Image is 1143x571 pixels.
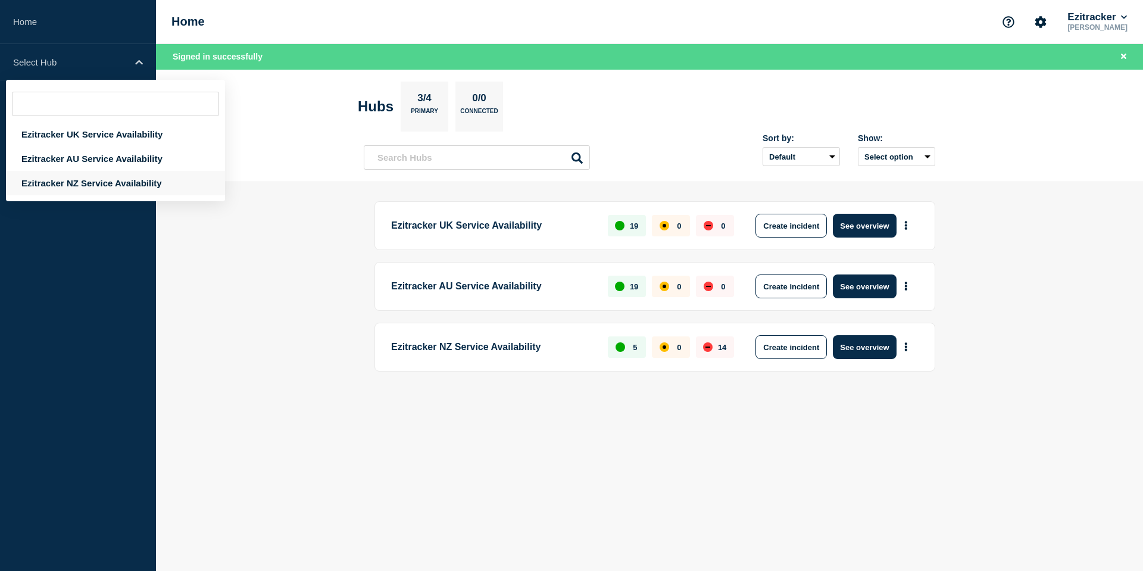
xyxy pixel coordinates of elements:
button: More actions [898,276,914,298]
div: up [615,221,624,230]
h2: Hubs [358,98,394,115]
button: See overview [833,335,896,359]
p: Ezitracker NZ Service Availability [391,335,594,359]
p: Ezitracker UK Service Availability [391,214,594,238]
p: 14 [718,343,726,352]
button: More actions [898,215,914,237]
button: More actions [898,336,914,358]
p: Ezitracker AU Service Availability [391,274,594,298]
p: 3/4 [413,92,436,108]
p: 0 [721,221,725,230]
p: Select Hub [13,57,127,67]
div: Sort by: [763,133,840,143]
div: affected [660,282,669,291]
p: 19 [630,282,638,291]
div: down [704,282,713,291]
div: up [616,342,625,352]
button: Create incident [755,335,827,359]
button: Create incident [755,214,827,238]
p: Connected [460,108,498,120]
div: Show: [858,133,935,143]
button: See overview [833,274,896,298]
div: affected [660,221,669,230]
button: Close banner [1116,50,1131,64]
p: 5 [633,343,637,352]
div: Ezitracker UK Service Availability [6,122,225,146]
p: 0/0 [468,92,491,108]
input: Search Hubs [364,145,590,170]
div: Ezitracker NZ Service Availability [6,171,225,195]
div: down [703,342,713,352]
button: Create incident [755,274,827,298]
div: Ezitracker AU Service Availability [6,146,225,171]
div: down [704,221,713,230]
p: 19 [630,221,638,230]
button: Ezitracker [1065,11,1129,23]
p: 0 [677,343,681,352]
h1: Home [171,15,205,29]
button: Account settings [1028,10,1053,35]
p: 0 [721,282,725,291]
div: up [615,282,624,291]
span: Signed in successfully [173,52,263,61]
button: Support [996,10,1021,35]
p: [PERSON_NAME] [1065,23,1130,32]
button: See overview [833,214,896,238]
p: 0 [677,221,681,230]
p: 0 [677,282,681,291]
p: Primary [411,108,438,120]
div: affected [660,342,669,352]
button: Select option [858,147,935,166]
select: Sort by [763,147,840,166]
